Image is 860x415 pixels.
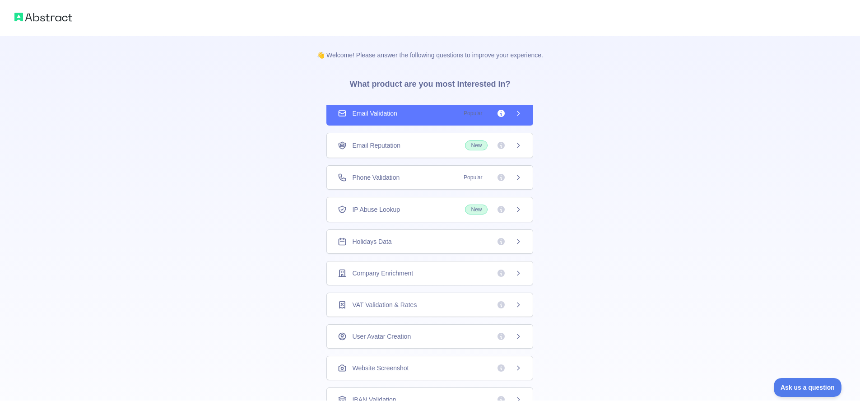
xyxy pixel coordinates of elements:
span: Company Enrichment [352,269,413,278]
span: New [465,205,488,214]
p: 👋 Welcome! Please answer the following questions to improve your experience. [302,36,558,60]
iframe: Toggle Customer Support [774,378,842,397]
span: Popular [458,173,488,182]
span: Popular [458,109,488,118]
span: User Avatar Creation [352,332,411,341]
span: VAT Validation & Rates [352,300,417,309]
span: Email Reputation [352,141,400,150]
span: IP Abuse Lookup [352,205,400,214]
span: Website Screenshot [352,364,409,373]
span: New [465,140,488,150]
span: Phone Validation [352,173,400,182]
img: Abstract logo [14,11,72,23]
h3: What product are you most interested in? [335,60,525,105]
span: Email Validation [352,109,397,118]
span: Holidays Data [352,237,391,246]
span: IBAN Validation [352,395,396,404]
